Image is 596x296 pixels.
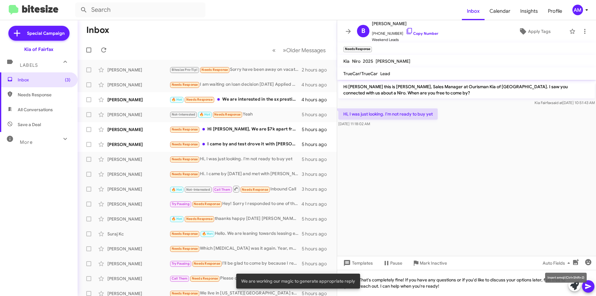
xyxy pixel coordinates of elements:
[515,2,543,20] a: Insights
[200,112,210,116] span: 🔥 Hot
[279,44,329,57] button: Next
[302,67,332,73] div: 2 hours ago
[552,100,562,105] span: said at
[169,185,302,193] div: Inbound Call
[194,202,220,206] span: Needs Response
[361,26,365,36] span: B
[302,156,332,162] div: 5 hours ago
[169,66,302,73] div: Sorry have been away on vacation. Am I still able to schedule a visit?
[538,257,577,269] button: Auto Fields
[301,82,332,88] div: 4 hours ago
[107,216,169,222] div: [PERSON_NAME]
[107,82,169,88] div: [PERSON_NAME]
[107,171,169,177] div: [PERSON_NAME]
[107,156,169,162] div: [PERSON_NAME]
[194,262,220,266] span: Needs Response
[107,231,169,237] div: Suraj Kc
[302,186,332,192] div: 3 hours ago
[363,58,373,64] span: 2025
[406,31,438,36] a: Copy Number
[545,273,587,283] div: Insert emoji (Ctrl+Shift+2)
[535,100,595,105] span: Kia Fairfax [DATE] 10:51:43 AM
[376,58,410,64] span: [PERSON_NAME]
[567,5,589,15] button: AM
[186,98,213,102] span: Needs Response
[169,260,302,267] div: I'll be glad to come by because I really want a car but I don't think it will work for me right n...
[201,68,228,72] span: Needs Response
[18,77,70,83] span: Inbox
[169,96,301,103] div: We are interested in the sx prestige trim
[172,157,198,161] span: Needs Response
[107,261,169,267] div: [PERSON_NAME]
[27,30,65,36] span: Special Campaign
[86,25,109,35] h1: Inbox
[169,126,302,133] div: Hi [PERSON_NAME], We are $7k apart from the OTD of $37k that I can afford vs what you guys quoted...
[172,83,198,87] span: Needs Response
[302,112,332,118] div: 5 hours ago
[186,188,210,192] span: Not-Interested
[24,46,53,52] div: Kia of Fairfax
[20,62,38,68] span: Labels
[302,231,332,237] div: 5 hours ago
[172,232,198,236] span: Needs Response
[302,141,332,148] div: 5 hours ago
[343,58,350,64] span: Kia
[337,257,378,269] button: Templates
[107,112,169,118] div: [PERSON_NAME]
[342,257,373,269] span: Templates
[407,257,452,269] button: Mark Inactive
[172,276,188,280] span: Call Them
[172,172,198,176] span: Needs Response
[338,108,438,120] p: Hi, I was just looking. I'm not ready to buy yet
[169,215,302,222] div: thaanks happy [DATE] [PERSON_NAME]. I'm ok hope you're well! I apologize for not being able to co...
[380,71,390,76] span: Lead
[343,47,372,52] small: Needs Response
[420,257,447,269] span: Mark Inactive
[269,44,329,57] nav: Page navigation example
[169,245,302,252] div: Which [MEDICAL_DATA] was it again. Year, make, model, miles, etc
[302,126,332,133] div: 5 hours ago
[172,188,182,192] span: 🔥 Hot
[301,97,332,103] div: 4 hours ago
[107,276,169,282] div: [PERSON_NAME]
[172,291,198,295] span: Needs Response
[172,127,198,131] span: Needs Response
[169,111,302,118] div: Yeah
[169,200,301,207] div: Hey! Sorry I responded to one of the other sales people but forgot to respond to you. I am dealin...
[65,77,70,83] span: (3)
[338,121,370,126] span: [DATE] 11:18:02 AM
[172,247,198,251] span: Needs Response
[107,186,169,192] div: [PERSON_NAME]
[269,44,279,57] button: Previous
[302,261,332,267] div: 5 hours ago
[169,275,302,282] div: Please call [PHONE_NUMBER] Thank you
[462,2,485,20] a: Inbox
[286,47,326,54] span: Older Messages
[169,171,302,178] div: Hi. I came by [DATE] and met with [PERSON_NAME]. The one we had our eyes on had just been sold. T...
[485,2,515,20] a: Calendar
[543,2,567,20] a: Profile
[169,81,301,88] div: I am waiting on loan decision [DATE] Applied with approval from credit acceptance [DATE] Been cor...
[107,126,169,133] div: [PERSON_NAME]
[172,262,190,266] span: Try Pausing
[202,232,213,236] span: 🔥 Hot
[172,217,182,221] span: 🔥 Hot
[169,230,302,237] div: Hello. We are leaning towards leasing either [DEMOGRAPHIC_DATA] or 9. Would you be able to send t...
[107,201,169,207] div: [PERSON_NAME]
[107,97,169,103] div: [PERSON_NAME]
[172,142,198,146] span: Needs Response
[214,112,241,116] span: Needs Response
[169,156,302,163] div: Hi, I was just looking. I'm not ready to buy yet
[272,46,276,54] span: «
[352,58,360,64] span: Niro
[302,171,332,177] div: 3 hours ago
[503,26,566,37] button: Apply Tags
[18,107,53,113] span: All Conversations
[390,257,402,269] span: Pause
[337,270,596,296] div: That's completely fine! If you have any questions or if you'd like to discuss your options later,...
[283,46,286,54] span: »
